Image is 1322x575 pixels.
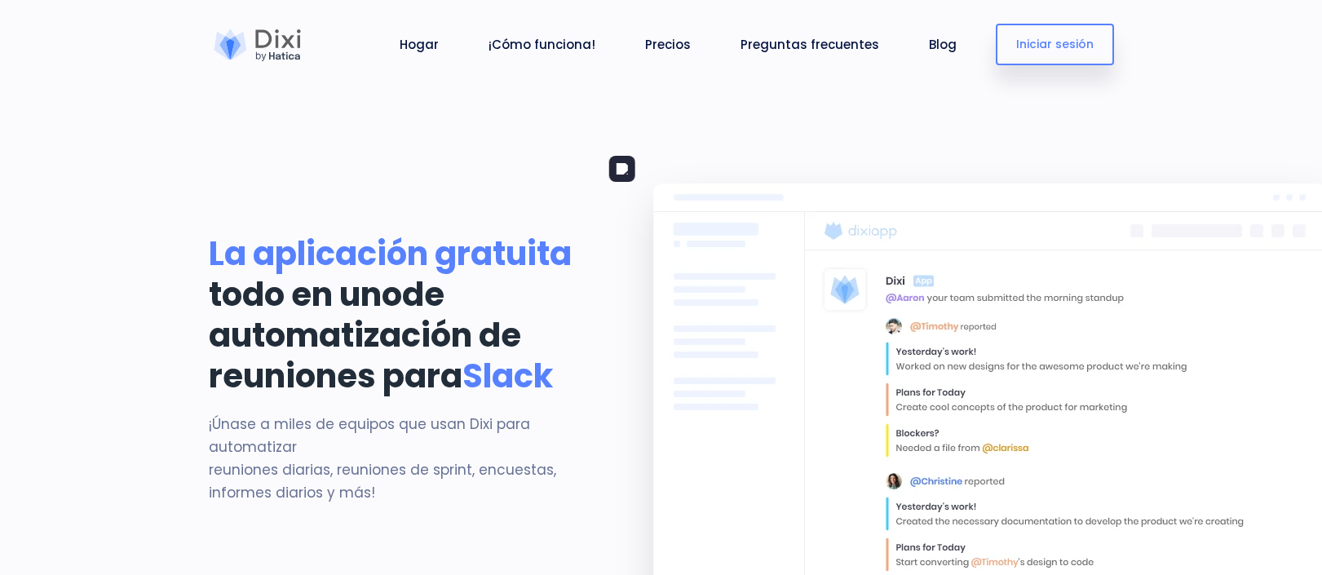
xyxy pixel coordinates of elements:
[645,36,691,53] font: Precios
[462,353,553,399] font: Slack
[1016,36,1094,52] font: Iniciar sesión
[209,231,572,276] font: La aplicación gratuita
[734,35,886,54] a: Preguntas frecuentes
[393,35,445,54] a: Hogar
[741,36,879,53] font: Preguntas frecuentes
[209,460,556,502] font: reuniones diarias, reuniones de sprint, encuestas, informes diarios y más!
[489,36,595,53] font: ¡Cómo funciona!
[639,35,697,54] a: Precios
[400,36,439,53] font: Hogar
[929,36,957,53] font: Blog
[209,272,521,399] font: de automatización de reuniones para
[209,414,530,457] font: ¡Únase a miles de equipos que usan Dixi para automatizar
[922,35,963,54] a: Blog
[209,272,402,317] font: todo en uno
[482,35,602,54] a: ¡Cómo funciona!
[996,24,1114,65] a: Iniciar sesión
